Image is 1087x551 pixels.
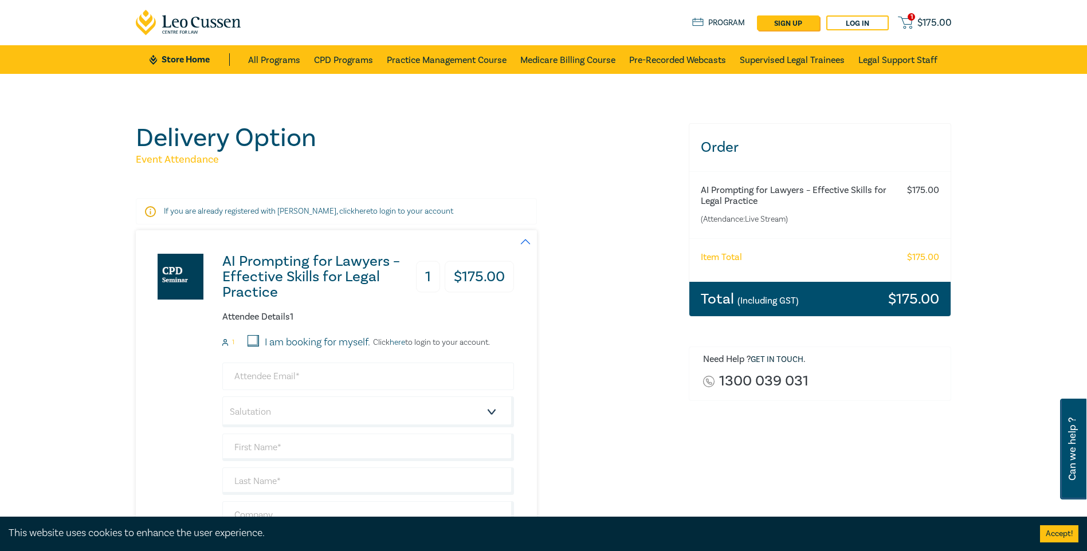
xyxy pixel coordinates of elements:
[1067,406,1078,493] span: Can we help ?
[907,185,939,196] h6: $ 175.00
[751,355,803,365] a: Get in touch
[416,261,440,293] h3: 1
[222,501,514,529] input: Company
[136,123,675,153] h1: Delivery Option
[445,261,514,293] h3: $ 175.00
[740,45,845,74] a: Supervised Legal Trainees
[222,434,514,461] input: First Name*
[701,214,894,225] small: (Attendance: Live Stream )
[390,337,405,348] a: here
[222,467,514,495] input: Last Name*
[387,45,507,74] a: Practice Management Course
[737,295,799,306] small: (Including GST)
[701,252,742,263] h6: Item Total
[908,13,915,21] span: 1
[355,206,370,217] a: here
[888,292,939,306] h3: $ 175.00
[858,45,937,74] a: Legal Support Staff
[629,45,726,74] a: Pre-Recorded Webcasts
[9,526,1023,541] div: This website uses cookies to enhance the user experience.
[520,45,615,74] a: Medicare Billing Course
[757,15,819,30] a: sign up
[164,206,509,217] p: If you are already registered with [PERSON_NAME], click to login to your account
[692,17,745,29] a: Program
[248,45,300,74] a: All Programs
[917,17,952,29] span: $ 175.00
[703,354,943,365] h6: Need Help ? .
[136,153,675,167] h5: Event Attendance
[701,292,799,306] h3: Total
[222,363,514,390] input: Attendee Email*
[222,254,411,300] h3: AI Prompting for Lawyers – Effective Skills for Legal Practice
[314,45,373,74] a: CPD Programs
[232,339,234,347] small: 1
[1040,525,1078,542] button: Accept cookies
[222,312,514,322] h6: Attendee Details 1
[719,373,809,389] a: 1300 039 031
[370,338,490,347] p: Click to login to your account.
[826,15,889,30] a: Log in
[701,185,894,207] h6: AI Prompting for Lawyers – Effective Skills for Legal Practice
[689,124,951,171] h3: Order
[907,252,939,263] h6: $ 175.00
[158,254,203,300] img: AI Prompting for Lawyers – Effective Skills for Legal Practice
[150,53,229,66] a: Store Home
[265,335,370,350] label: I am booking for myself.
